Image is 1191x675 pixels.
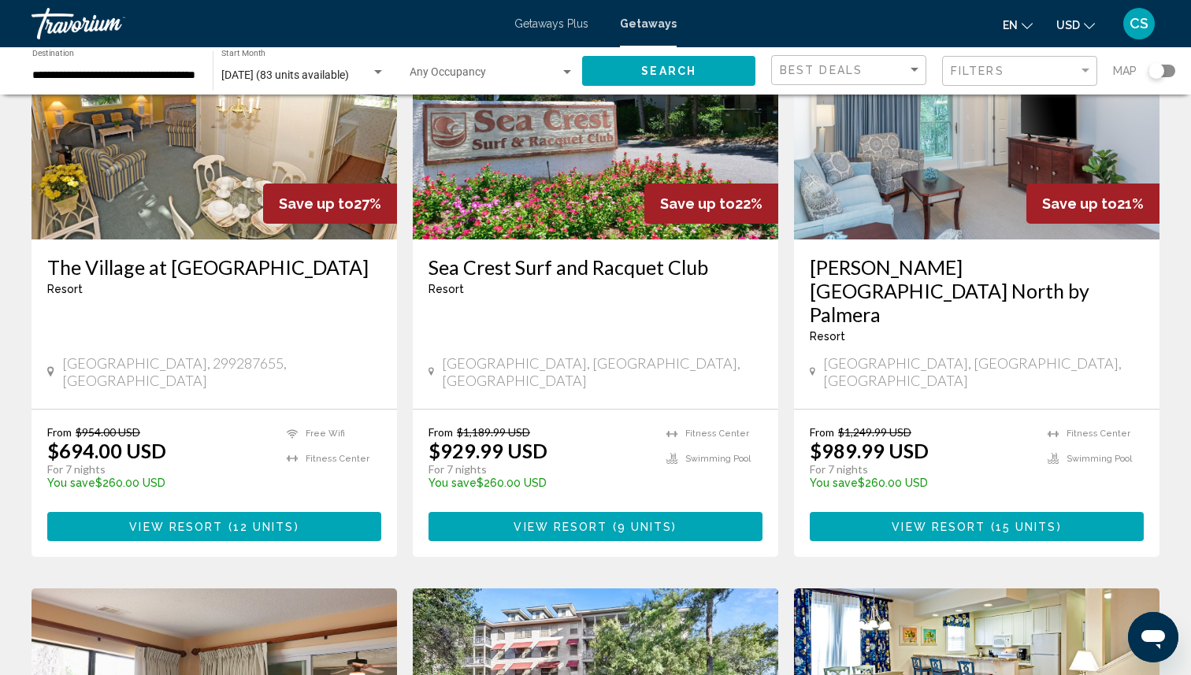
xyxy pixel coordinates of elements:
p: $260.00 USD [429,477,651,489]
button: Change currency [1056,13,1095,36]
p: $694.00 USD [47,439,166,462]
span: Resort [429,283,464,295]
div: 22% [644,184,778,224]
button: Filter [942,55,1097,87]
a: Getaways Plus [514,17,588,30]
button: Search [582,56,755,85]
span: [GEOGRAPHIC_DATA], [GEOGRAPHIC_DATA], [GEOGRAPHIC_DATA] [823,354,1144,389]
p: $989.99 USD [810,439,929,462]
div: 27% [263,184,397,224]
span: Swimming Pool [685,454,751,464]
span: ( ) [223,521,299,533]
span: Map [1113,60,1137,82]
span: 15 units [996,521,1057,533]
span: $1,249.99 USD [838,425,911,439]
a: The Village at [GEOGRAPHIC_DATA] [47,255,381,279]
span: Fitness Center [306,454,369,464]
button: View Resort(12 units) [47,512,381,541]
p: $929.99 USD [429,439,547,462]
p: $260.00 USD [810,477,1032,489]
span: 12 units [233,521,295,533]
p: For 7 nights [810,462,1032,477]
span: Best Deals [780,64,863,76]
span: ( ) [608,521,677,533]
button: View Resort(15 units) [810,512,1144,541]
span: Save up to [279,195,354,212]
a: Getaways [620,17,677,30]
a: Sea Crest Surf and Racquet Club [429,255,762,279]
span: Fitness Center [685,428,749,439]
span: $1,189.99 USD [457,425,530,439]
span: en [1003,19,1018,32]
span: View Resort [129,521,223,533]
span: From [810,425,834,439]
button: Change language [1003,13,1033,36]
p: $260.00 USD [47,477,271,489]
span: Fitness Center [1067,428,1130,439]
a: [PERSON_NAME][GEOGRAPHIC_DATA] North by Palmera [810,255,1144,326]
span: Save up to [660,195,735,212]
span: From [429,425,453,439]
span: You save [47,477,95,489]
span: ( ) [985,521,1061,533]
span: CS [1130,16,1148,32]
mat-select: Sort by [780,64,922,77]
button: User Menu [1119,7,1159,40]
a: Travorium [32,8,499,39]
span: Swimming Pool [1067,454,1132,464]
span: [GEOGRAPHIC_DATA], [GEOGRAPHIC_DATA], [GEOGRAPHIC_DATA] [442,354,762,389]
span: USD [1056,19,1080,32]
span: Resort [810,330,845,343]
button: View Resort(9 units) [429,512,762,541]
span: $954.00 USD [76,425,140,439]
span: Free Wifi [306,428,345,439]
div: 21% [1026,184,1159,224]
span: Search [641,65,696,78]
span: From [47,425,72,439]
span: 9 units [618,521,673,533]
span: Filters [951,65,1004,77]
span: You save [429,477,477,489]
p: For 7 nights [47,462,271,477]
span: Resort [47,283,83,295]
span: View Resort [514,521,607,533]
span: Save up to [1042,195,1117,212]
span: [DATE] (83 units available) [221,69,349,81]
p: For 7 nights [429,462,651,477]
span: [GEOGRAPHIC_DATA], 299287655, [GEOGRAPHIC_DATA] [62,354,381,389]
span: You save [810,477,858,489]
iframe: Button to launch messaging window [1128,612,1178,662]
span: View Resort [892,521,985,533]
